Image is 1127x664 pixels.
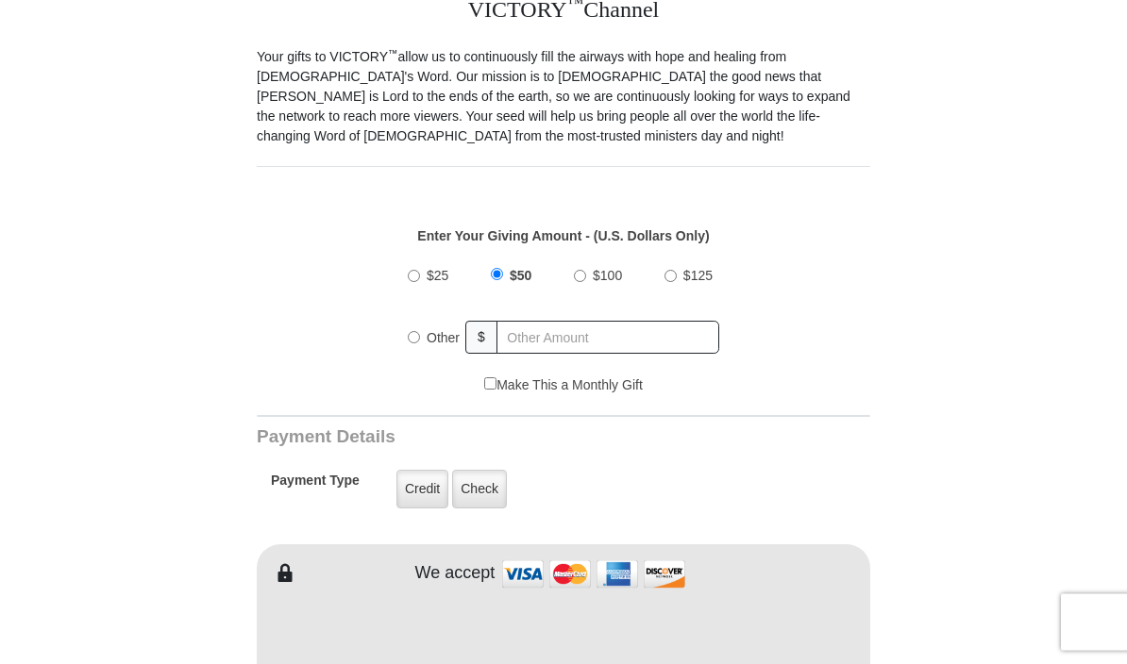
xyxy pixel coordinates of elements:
p: Your gifts to VICTORY allow us to continuously fill the airways with hope and healing from [DEMOG... [257,48,870,147]
span: $ [465,322,497,355]
span: $50 [510,269,531,284]
input: Other Amount [496,322,719,355]
h3: Payment Details [257,427,738,449]
label: Check [452,471,507,509]
span: Other [427,331,460,346]
h4: We accept [415,564,496,585]
label: Credit [396,471,448,509]
h5: Payment Type [271,473,360,499]
label: Make This a Monthly Gift [484,376,643,396]
span: $100 [593,269,622,284]
span: $125 [683,269,713,284]
input: Make This a Monthly Gift [484,378,496,390]
strong: Enter Your Giving Amount - (U.S. Dollars Only) [417,229,709,244]
img: credit cards accepted [499,555,688,595]
span: $25 [427,269,448,284]
sup: ™ [388,48,398,59]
